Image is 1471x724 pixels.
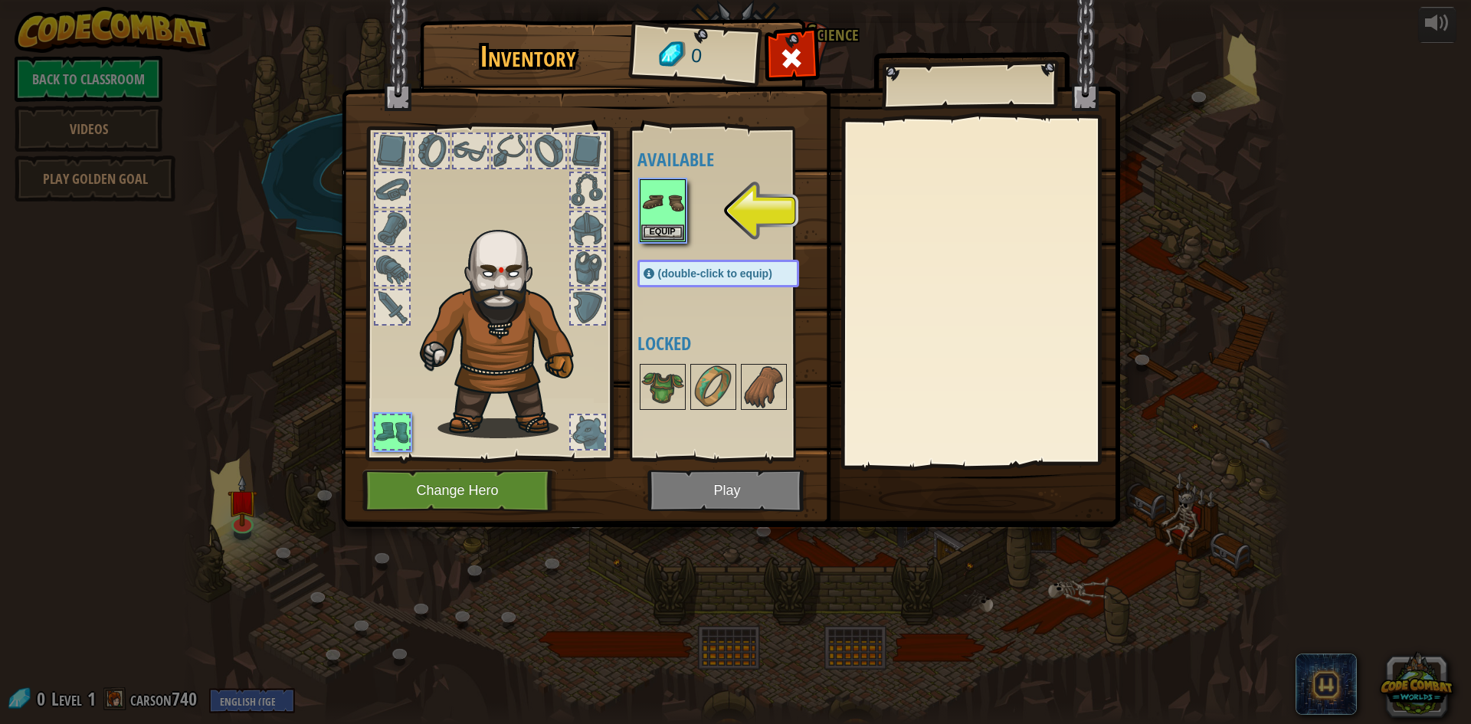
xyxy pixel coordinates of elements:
[362,470,557,512] button: Change Hero
[692,365,735,408] img: portrait.png
[641,224,684,241] button: Equip
[742,365,785,408] img: portrait.png
[690,42,703,70] span: 0
[431,41,626,73] h1: Inventory
[641,181,684,224] img: portrait.png
[658,267,772,280] span: (double-click to equip)
[637,149,830,169] h4: Available
[641,365,684,408] img: portrait.png
[412,215,600,438] img: goliath_hair.png
[637,333,830,353] h4: Locked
